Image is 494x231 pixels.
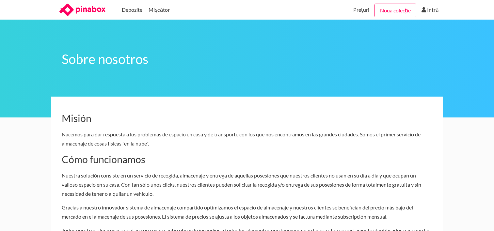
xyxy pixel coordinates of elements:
[62,130,433,148] p: Nacemos para dar respuesta a los problemas de espacio en casa y de transporte con los que nos enc...
[62,171,433,198] p: Nuestra solución consiste en un servicio de recogida, almacenaje y entrega de aquellas posesiones...
[62,153,433,166] h2: Cómo funcionamos
[62,112,433,125] h2: Misión
[62,51,433,68] h1: Sobre nosotros
[374,4,416,17] a: Noua colecție
[62,203,433,221] p: Gracias a nuestro innovador sistema de almacenaje compartido optimizamos el espacio de almacenaje...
